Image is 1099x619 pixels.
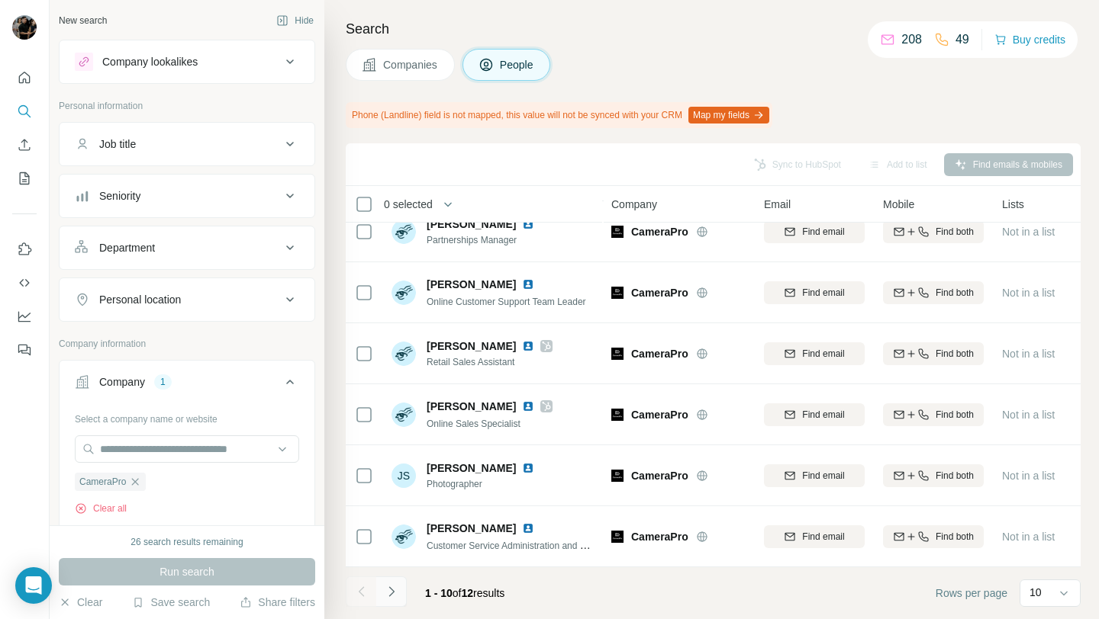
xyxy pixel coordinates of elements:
span: Find email [802,286,844,300]
button: Find email [764,403,865,426]
button: Find email [764,342,865,365]
span: 12 [462,587,474,599]
img: Logo of CameraPro [611,287,624,299]
span: Partnerships Manager [427,233,553,247]
div: Open Intercom Messenger [15,567,52,604]
button: Feedback [12,336,37,364]
button: Company lookalikes [60,43,314,80]
span: [PERSON_NAME] [427,460,516,476]
span: People [500,57,535,72]
button: Clear [59,595,102,610]
span: 1 - 10 [425,587,453,599]
span: Find email [802,530,844,544]
span: CameraPro [631,224,688,239]
img: LinkedIn logo [522,278,534,290]
img: Logo of CameraPro [611,531,624,543]
span: Not in a list [1002,348,1055,360]
div: Department [99,240,155,255]
img: Logo of CameraPro [611,470,624,482]
p: 10 [1030,585,1042,600]
button: Use Surfe on LinkedIn [12,236,37,263]
button: Hide [266,9,324,32]
button: Seniority [60,178,314,214]
button: Find both [883,220,984,243]
button: Department [60,229,314,266]
div: Personal location [99,292,181,307]
span: CameraPro [631,407,688,422]
span: Companies [383,57,439,72]
span: Find both [936,469,974,483]
button: Share filters [240,595,315,610]
span: Find both [936,530,974,544]
span: CameraPro [631,529,688,544]
button: Find both [883,403,984,426]
button: Clear all [75,502,127,515]
span: Not in a list [1002,226,1055,238]
img: LinkedIn logo [522,522,534,534]
button: Company1 [60,364,314,406]
img: Avatar [392,281,416,305]
div: 1 [154,375,172,389]
button: Find email [764,281,865,304]
div: JS [392,463,416,488]
button: My lists [12,165,37,192]
span: [PERSON_NAME] [427,521,516,536]
p: Personal information [59,99,315,113]
span: Not in a list [1002,409,1055,421]
h4: Search [346,18,1081,40]
div: 26 search results remaining [131,535,243,549]
button: Save search [132,595,210,610]
img: Avatar [12,15,37,40]
span: Find email [802,225,844,239]
button: Enrich CSV [12,131,37,159]
span: Not in a list [1002,531,1055,543]
span: [PERSON_NAME] [427,399,516,414]
button: Find email [764,220,865,243]
span: Mobile [883,197,914,212]
span: [PERSON_NAME] [427,216,516,232]
span: Find both [936,408,974,422]
div: Company [99,374,145,390]
button: Dashboard [12,303,37,330]
span: CameraPro [631,468,688,483]
button: Find both [883,525,984,548]
div: Seniority [99,188,140,204]
p: 208 [901,30,922,49]
span: [PERSON_NAME] [427,277,516,292]
button: Personal location [60,281,314,318]
img: Avatar [392,403,416,427]
button: Find both [883,342,984,365]
span: Find both [936,286,974,300]
img: Logo of CameraPro [611,348,624,360]
button: Navigate to next page [376,576,407,607]
span: Not in a list [1002,470,1055,482]
img: Logo of CameraPro [611,409,624,421]
button: Use Surfe API [12,269,37,297]
img: LinkedIn logo [522,462,534,474]
button: Find both [883,281,984,304]
button: Quick start [12,64,37,91]
button: Find email [764,525,865,548]
p: Company information [59,337,315,351]
span: Rows per page [936,585,1007,601]
button: Find email [764,464,865,487]
span: CameraPro [79,475,126,489]
p: 49 [956,30,969,49]
span: CameraPro [631,285,688,300]
span: Company [611,197,657,212]
span: CameraPro [631,346,688,361]
span: Email [764,197,791,212]
div: Phone (Landline) field is not mapped, this value will not be synced with your CRM [346,102,772,128]
span: Lists [1002,197,1024,212]
div: Company lookalikes [102,54,198,69]
img: LinkedIn logo [522,340,534,352]
span: Find email [802,408,844,422]
div: Job title [99,136,136,152]
img: Avatar [392,342,416,366]
button: Find both [883,464,984,487]
span: Online Customer Support Team Leader [427,297,586,307]
div: Select a company name or website [75,406,299,426]
span: Find email [802,469,844,483]
div: New search [59,14,107,27]
img: LinkedIn logo [522,218,534,230]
